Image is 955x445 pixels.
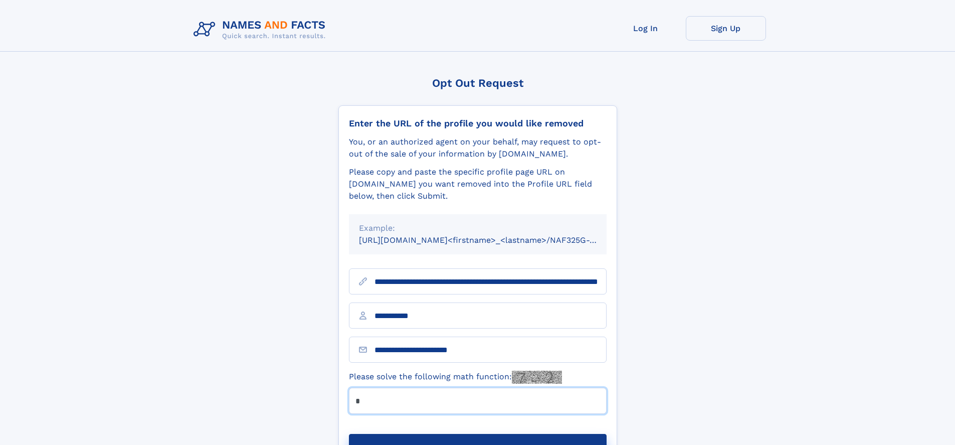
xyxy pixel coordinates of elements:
[349,118,607,129] div: Enter the URL of the profile you would like removed
[686,16,766,41] a: Sign Up
[349,136,607,160] div: You, or an authorized agent on your behalf, may request to opt-out of the sale of your informatio...
[606,16,686,41] a: Log In
[359,235,626,245] small: [URL][DOMAIN_NAME]<firstname>_<lastname>/NAF325G-xxxxxxxx
[189,16,334,43] img: Logo Names and Facts
[349,371,562,384] label: Please solve the following math function:
[349,166,607,202] div: Please copy and paste the specific profile page URL on [DOMAIN_NAME] you want removed into the Pr...
[338,77,617,89] div: Opt Out Request
[359,222,597,234] div: Example:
